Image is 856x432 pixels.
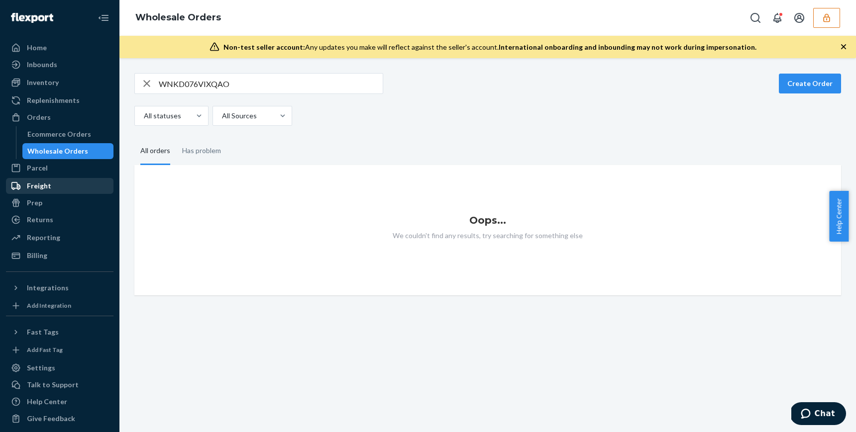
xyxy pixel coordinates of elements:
a: Ecommerce Orders [22,126,114,142]
div: Ecommerce Orders [27,129,91,139]
div: Any updates you make will reflect against the seller's account. [223,42,756,52]
button: Open Search Box [746,8,765,28]
input: All statuses [143,111,144,121]
div: Talk to Support [27,380,79,390]
a: Settings [6,360,113,376]
div: Fast Tags [27,327,59,337]
h1: Oops... [134,215,841,226]
button: Fast Tags [6,324,113,340]
a: Inbounds [6,57,113,73]
button: Talk to Support [6,377,113,393]
div: Parcel [27,163,48,173]
a: Add Integration [6,300,113,312]
div: Freight [27,181,51,191]
div: Wholesale Orders [27,146,88,156]
div: Has problem [182,138,221,164]
a: Wholesale Orders [135,12,221,23]
a: Freight [6,178,113,194]
a: Help Center [6,394,113,410]
a: Home [6,40,113,56]
div: Settings [27,363,55,373]
div: Give Feedback [27,414,75,424]
a: Replenishments [6,92,113,108]
a: Add Fast Tag [6,344,113,356]
div: Inventory [27,78,59,87]
a: Inventory [6,75,113,90]
div: Home [27,43,47,53]
button: Help Center [829,191,849,242]
button: Open account menu [789,8,809,28]
button: Create Order [779,74,841,93]
img: Flexport logo [11,13,53,23]
a: Orders [6,109,113,125]
div: Prep [27,198,42,208]
div: Billing [27,251,47,260]
a: Billing [6,248,113,263]
input: Search orders [159,74,383,93]
a: Wholesale Orders [22,143,114,159]
div: Reporting [27,233,60,243]
div: Help Center [27,397,67,407]
button: Close Navigation [94,8,113,28]
div: Replenishments [27,95,80,105]
button: Open notifications [767,8,787,28]
div: Returns [27,215,53,225]
button: Give Feedback [6,411,113,427]
input: All Sources [221,111,222,121]
p: We couldn't find any results, try searching for something else [134,231,841,241]
div: All orders [140,138,170,165]
span: Non-test seller account: [223,43,305,51]
iframe: Opens a widget where you can chat to one of our agents [791,402,846,427]
ol: breadcrumbs [127,3,229,32]
a: Reporting [6,230,113,246]
div: Add Fast Tag [27,346,63,354]
div: Inbounds [27,60,57,70]
a: Prep [6,195,113,211]
span: International onboarding and inbounding may not work during impersonation. [499,43,756,51]
a: Returns [6,212,113,228]
a: Parcel [6,160,113,176]
div: Orders [27,112,51,122]
button: Integrations [6,280,113,296]
div: Integrations [27,283,69,293]
div: Add Integration [27,301,71,310]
